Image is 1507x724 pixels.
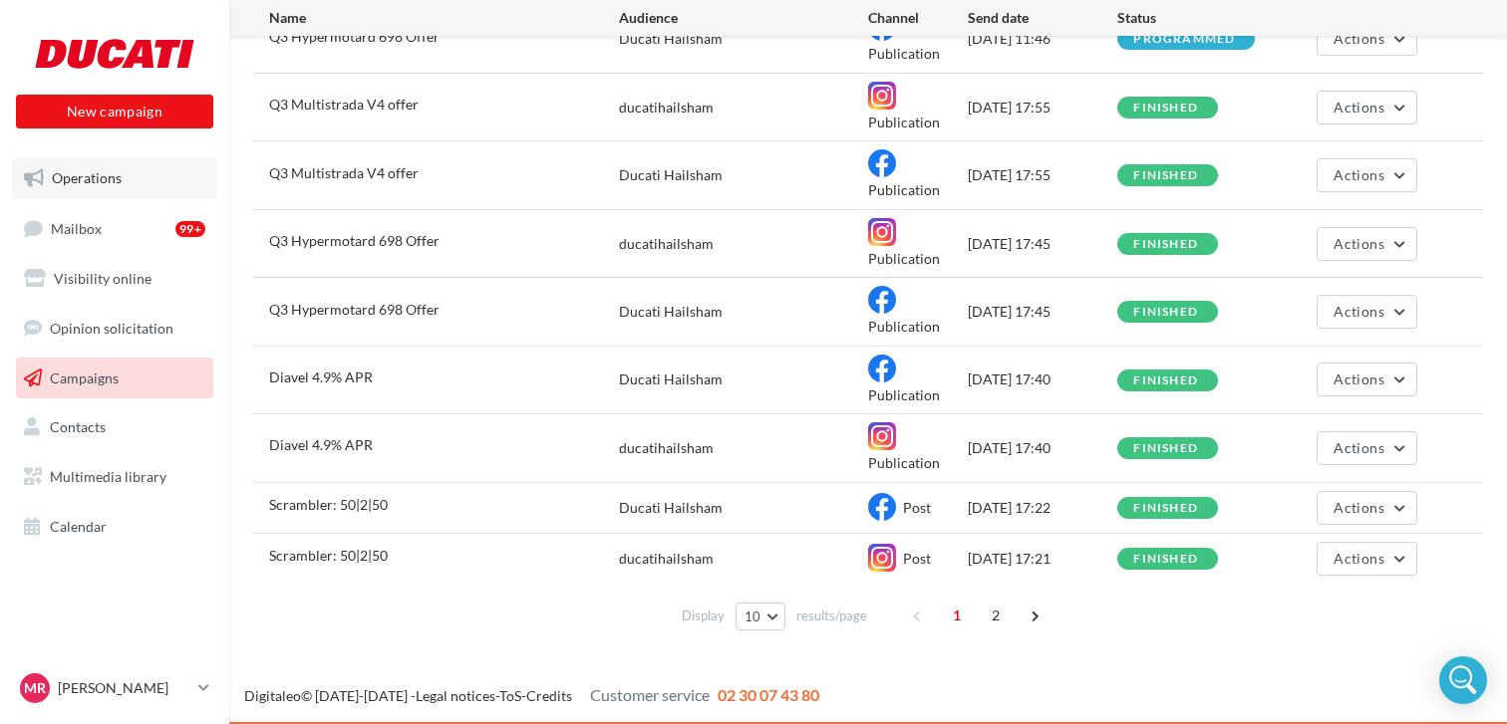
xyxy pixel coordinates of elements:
[619,549,714,569] div: ducatihailsham
[1317,542,1416,576] button: Actions
[1133,169,1198,182] div: finished
[980,600,1012,631] span: 2
[50,518,107,535] span: Calendar
[903,499,931,516] span: Post
[1334,550,1383,567] span: Actions
[269,368,373,385] span: Diavel 4.9% APR
[868,46,940,63] span: Publication
[868,8,968,28] div: Channel
[12,406,217,448] a: Contacts
[54,270,151,287] span: Visibility online
[968,302,1117,322] div: [DATE] 17:45
[619,498,723,518] div: Ducati Hailsham
[619,438,714,458] div: ducatihailsham
[269,28,440,45] span: Q3 Hypermotard 698 Offer
[1133,306,1198,319] div: finished
[1334,235,1383,252] span: Actions
[968,369,1117,389] div: [DATE] 17:40
[745,608,761,624] span: 10
[968,98,1117,118] div: [DATE] 17:55
[50,368,119,385] span: Campaigns
[968,29,1117,49] div: [DATE] 11:46
[1133,442,1198,455] div: finished
[619,165,723,185] div: Ducati Hailsham
[269,301,440,318] span: Q3 Hypermotard 698 Offer
[1133,238,1198,251] div: finished
[868,182,940,199] span: Publication
[12,506,217,548] a: Calendar
[1334,370,1383,387] span: Actions
[52,169,122,186] span: Operations
[50,320,173,337] span: Opinion solicitation
[1334,166,1383,183] span: Actions
[1334,439,1383,456] span: Actions
[1334,30,1383,47] span: Actions
[941,600,973,631] span: 1
[416,687,495,704] a: Legal notices
[269,547,388,564] span: Scrambler: 50|2|50
[903,550,931,567] span: Post
[1439,656,1487,704] div: Open Intercom Messenger
[619,369,723,389] div: Ducati Hailsham
[12,358,217,399] a: Campaigns
[1317,362,1416,396] button: Actions
[12,308,217,350] a: Opinion solicitation
[619,29,723,49] div: Ducati Hailsham
[244,687,301,704] a: Digitaleo
[968,438,1117,458] div: [DATE] 17:40
[1317,22,1416,56] button: Actions
[244,687,819,704] span: © [DATE]-[DATE] - - -
[1317,91,1416,124] button: Actions
[1133,502,1198,515] div: finished
[269,232,440,249] span: Q3 Hypermotard 698 Offer
[12,207,217,250] a: Mailbox99+
[50,468,166,485] span: Multimedia library
[619,98,714,118] div: ducatihailsham
[269,436,373,453] span: Diavel 4.9% APR
[1317,295,1416,329] button: Actions
[868,386,940,403] span: Publication
[526,687,572,704] a: Credits
[1334,303,1383,320] span: Actions
[175,221,205,237] div: 99+
[590,685,710,704] span: Customer service
[16,95,213,128] button: New campaign
[968,549,1117,569] div: [DATE] 17:21
[868,319,940,336] span: Publication
[736,603,786,630] button: 10
[968,498,1117,518] div: [DATE] 17:22
[868,250,940,267] span: Publication
[619,8,868,28] div: Audience
[1317,431,1416,465] button: Actions
[499,687,521,704] a: ToS
[269,164,419,181] span: Q3 Multistrada V4 offer
[619,234,714,254] div: ducatihailsham
[718,685,819,704] span: 02 30 07 43 80
[269,8,619,28] div: Name
[58,678,190,698] p: [PERSON_NAME]
[1133,33,1235,46] div: programmed
[269,496,388,513] span: Scrambler: 50|2|50
[968,165,1117,185] div: [DATE] 17:55
[796,606,867,625] span: results/page
[1133,102,1198,115] div: finished
[1334,499,1383,516] span: Actions
[1317,491,1416,525] button: Actions
[868,114,940,130] span: Publication
[682,606,725,625] span: Display
[16,669,213,707] a: MR [PERSON_NAME]
[51,219,102,236] span: Mailbox
[12,456,217,498] a: Multimedia library
[968,8,1117,28] div: Send date
[968,234,1117,254] div: [DATE] 17:45
[50,418,106,435] span: Contacts
[1317,158,1416,192] button: Actions
[619,302,723,322] div: Ducati Hailsham
[1133,553,1198,566] div: finished
[12,157,217,199] a: Operations
[1334,99,1383,116] span: Actions
[1317,227,1416,261] button: Actions
[24,678,46,698] span: MR
[269,96,419,113] span: Q3 Multistrada V4 offer
[12,258,217,300] a: Visibility online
